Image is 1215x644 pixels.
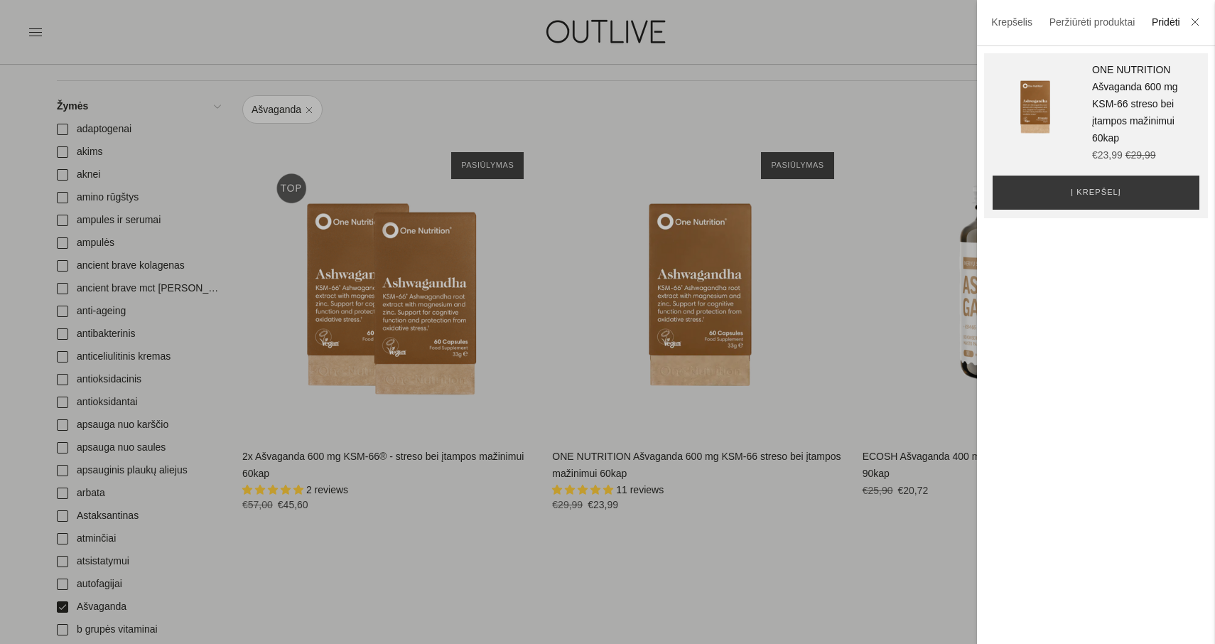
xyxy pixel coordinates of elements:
a: Peržiūrėti produktai [1049,16,1135,28]
img: ONE NUTRITION Ašvaganda 600 mg KSM-66 streso bei įtampos mažinimui 60kap [993,62,1078,147]
a: Krepšelis [991,16,1032,28]
span: Į krepšelį [1071,186,1121,200]
s: €29,99 [1125,149,1156,161]
span: €23,99 [1092,149,1123,161]
a: ONE NUTRITION Ašvaganda 600 mg KSM-66 streso bei įtampos mažinimui 60kap [1092,64,1178,144]
button: Į krepšelį [993,176,1199,210]
a: Pridėti [1152,14,1180,31]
